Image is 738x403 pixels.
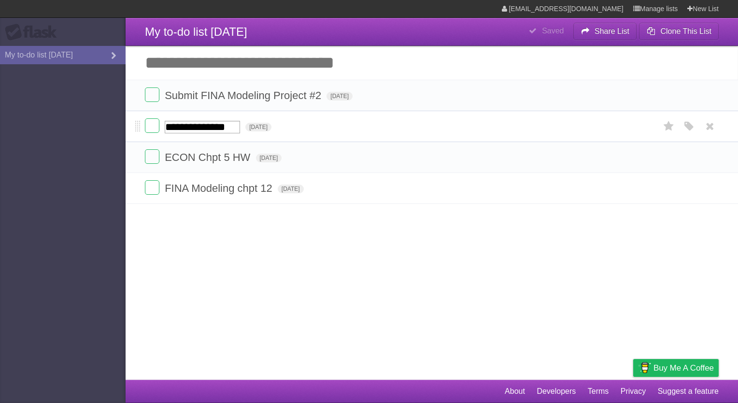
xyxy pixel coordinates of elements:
label: Star task [660,118,678,134]
span: FINA Modeling chpt 12 [165,182,275,194]
span: Buy me a coffee [653,360,714,376]
span: ECON Chpt 5 HW [165,151,253,163]
span: Submit FINA Modeling Project #2 [165,89,324,101]
button: Share List [573,23,637,40]
a: About [505,382,525,401]
span: [DATE] [278,185,304,193]
b: Clone This List [660,27,711,35]
b: Share List [595,27,629,35]
div: Flask [5,24,63,41]
a: Developers [537,382,576,401]
span: [DATE] [245,123,271,131]
a: Buy me a coffee [633,359,719,377]
span: [DATE] [326,92,353,101]
span: [DATE] [256,154,282,162]
label: Done [145,149,159,164]
label: Done [145,87,159,102]
a: Suggest a feature [658,382,719,401]
label: Done [145,118,159,133]
label: Done [145,180,159,195]
img: Buy me a coffee [638,360,651,376]
b: Saved [542,27,564,35]
span: My to-do list [DATE] [145,25,247,38]
a: Privacy [621,382,646,401]
a: Terms [588,382,609,401]
button: Clone This List [639,23,719,40]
